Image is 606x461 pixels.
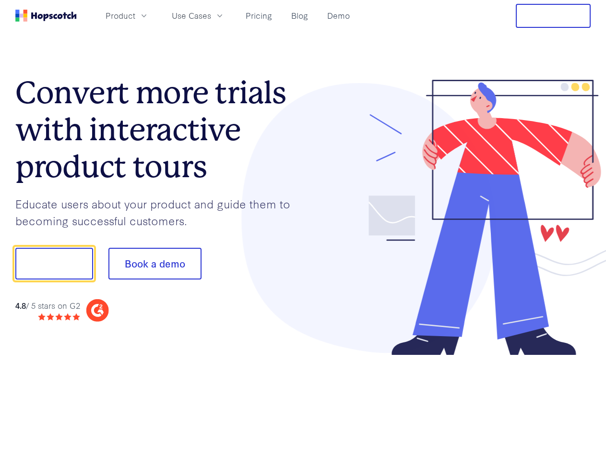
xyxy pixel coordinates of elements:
a: Blog [287,8,312,24]
strong: 4.8 [15,300,26,311]
button: Use Cases [166,8,230,24]
button: Book a demo [108,248,202,279]
a: Demo [323,8,354,24]
a: Home [15,10,77,22]
button: Product [100,8,154,24]
button: Show me! [15,248,93,279]
div: / 5 stars on G2 [15,300,80,312]
span: Use Cases [172,10,211,22]
p: Educate users about your product and guide them to becoming successful customers. [15,195,303,229]
button: Free Trial [516,4,591,28]
span: Product [106,10,135,22]
h1: Convert more trials with interactive product tours [15,74,303,185]
a: Pricing [242,8,276,24]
